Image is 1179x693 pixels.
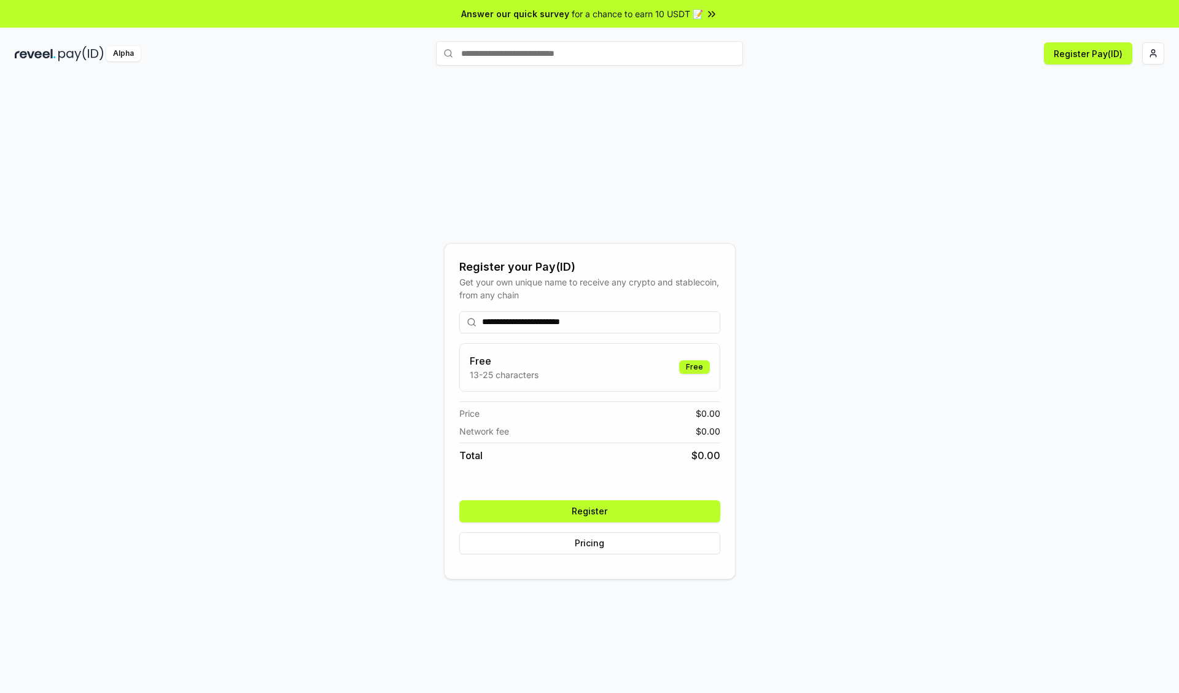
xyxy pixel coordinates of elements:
[696,425,720,438] span: $ 0.00
[470,354,539,368] h3: Free
[58,46,104,61] img: pay_id
[459,448,483,463] span: Total
[696,407,720,420] span: $ 0.00
[15,46,56,61] img: reveel_dark
[572,7,703,20] span: for a chance to earn 10 USDT 📝
[1044,42,1132,64] button: Register Pay(ID)
[461,7,569,20] span: Answer our quick survey
[459,258,720,276] div: Register your Pay(ID)
[459,532,720,554] button: Pricing
[459,500,720,522] button: Register
[470,368,539,381] p: 13-25 characters
[679,360,710,374] div: Free
[459,407,480,420] span: Price
[459,425,509,438] span: Network fee
[691,448,720,463] span: $ 0.00
[459,276,720,301] div: Get your own unique name to receive any crypto and stablecoin, from any chain
[106,46,141,61] div: Alpha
